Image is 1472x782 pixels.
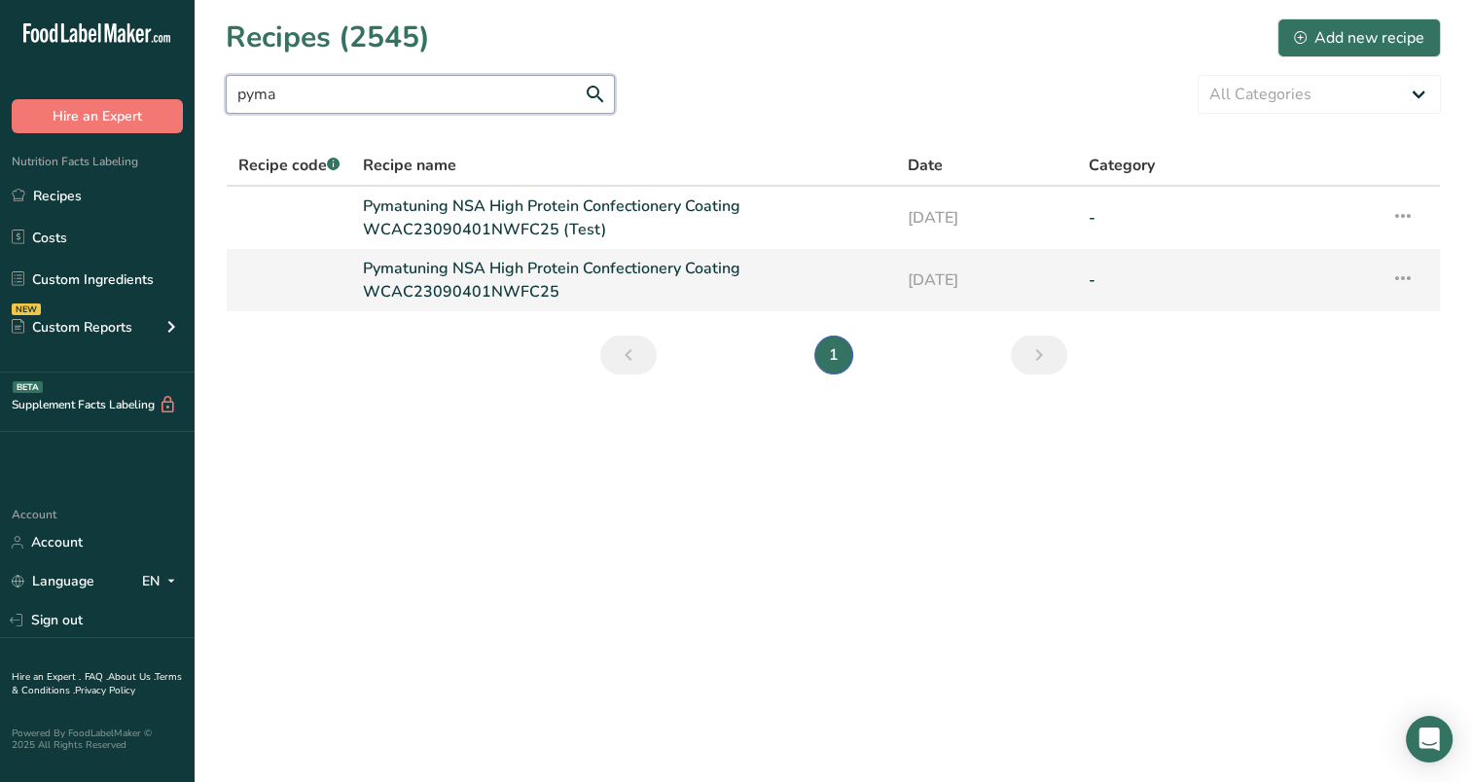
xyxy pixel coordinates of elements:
[600,336,657,374] a: Previous page
[12,303,41,315] div: NEW
[13,381,43,393] div: BETA
[908,195,1066,241] a: [DATE]
[12,670,81,684] a: Hire an Expert .
[226,75,615,114] input: Search for recipe
[363,154,456,177] span: Recipe name
[12,99,183,133] button: Hire an Expert
[1089,195,1368,241] a: -
[12,670,182,697] a: Terms & Conditions .
[1089,154,1155,177] span: Category
[908,257,1066,303] a: [DATE]
[1011,336,1067,374] a: Next page
[75,684,135,697] a: Privacy Policy
[1089,257,1368,303] a: -
[12,564,94,598] a: Language
[108,670,155,684] a: About Us .
[12,728,183,751] div: Powered By FoodLabelMaker © 2025 All Rights Reserved
[363,257,884,303] a: Pymatuning NSA High Protein Confectionery Coating WCAC23090401NWFC25
[85,670,108,684] a: FAQ .
[238,155,340,176] span: Recipe code
[1406,716,1453,763] div: Open Intercom Messenger
[226,16,430,59] h1: Recipes (2545)
[363,195,884,241] a: Pymatuning NSA High Protein Confectionery Coating WCAC23090401NWFC25 (Test)
[908,154,943,177] span: Date
[1294,26,1424,50] div: Add new recipe
[12,317,132,338] div: Custom Reports
[1277,18,1441,57] button: Add new recipe
[142,570,183,593] div: EN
